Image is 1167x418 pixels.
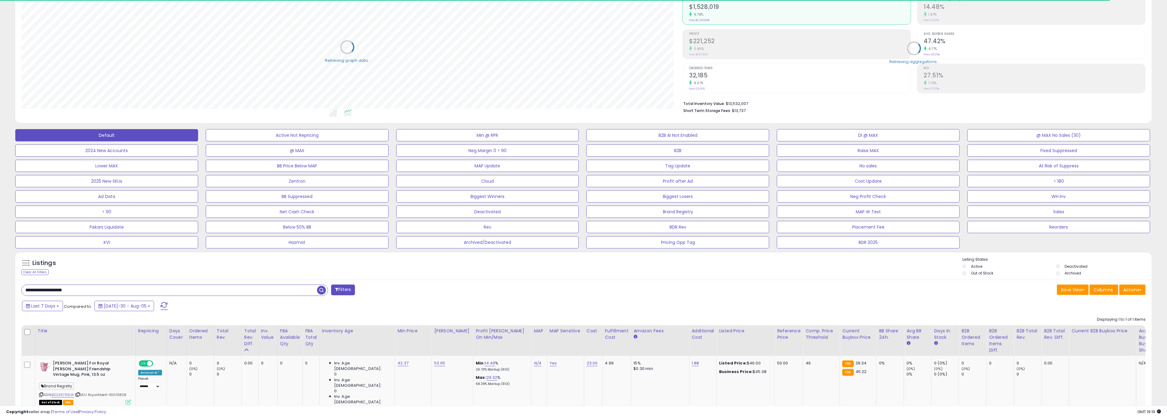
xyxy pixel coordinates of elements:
[1139,328,1161,353] div: Avg. Business Buybox Share
[692,360,699,366] a: 1.88
[39,400,62,405] span: All listings that are currently out of stock and unavailable for purchase on Amazon
[94,301,154,311] button: [DATE]-30 - Aug-05
[1139,360,1159,366] div: N/A
[1044,360,1064,366] div: 0.00
[32,259,56,267] h5: Listings
[334,388,337,394] span: 0
[476,382,526,386] p: 68.39% Markup (ROI)
[15,129,198,141] button: Default
[334,360,390,371] span: Inv. Age [DEMOGRAPHIC_DATA]:
[280,328,300,347] div: FBA Available Qty
[1017,371,1041,377] div: 0
[15,221,198,233] button: Fiskars Liquidate
[842,369,854,376] small: FBA
[244,360,254,366] div: 0.00
[280,360,298,366] div: 0
[534,328,544,334] div: MAP
[842,328,874,341] div: Current Buybox Price
[971,271,993,276] label: Out of Stock
[989,328,1011,353] div: B2B Ordered Items Diff.
[907,371,931,377] div: 0%
[138,370,162,375] div: Amazon AI *
[138,328,164,334] div: Repricing
[967,144,1150,157] button: Fixed Suppressed
[907,366,915,371] small: (0%)
[217,371,242,377] div: 0
[15,236,198,248] button: KVI
[634,328,687,334] div: Amazon Fees
[38,328,133,334] div: Title
[967,206,1150,218] button: Sales
[39,383,74,390] span: Brand Registry
[1044,328,1066,341] div: B2B Total Rev. Diff.
[777,160,960,172] button: No sales
[806,328,837,341] div: Comp. Price Threshold
[206,221,389,233] button: Below 50% BB
[169,360,182,366] div: N/A
[397,360,408,366] a: 42.37
[15,160,198,172] button: Lower MAX
[21,269,49,275] div: Clear All Filters
[719,328,772,334] div: Listed Price
[1119,285,1146,295] button: Actions
[473,325,531,356] th: The percentage added to the cost of goods (COGS) that forms the calculator for Min & Max prices.
[22,301,63,311] button: Last 7 Days
[777,129,960,141] button: DI @ MAX
[485,360,495,366] a: 14.49
[907,341,910,346] small: Avg BB Share.
[934,371,959,377] div: 0 (0%)
[104,303,146,309] span: [DATE]-30 - Aug-05
[777,144,960,157] button: Raise MAX
[634,334,637,340] small: Amazon Fees.
[15,144,198,157] button: 2024 New Accounts
[1097,317,1146,323] div: Displaying 1 to 1 of 1 items
[139,361,147,366] span: ON
[634,366,685,371] div: $0.30 min
[967,160,1150,172] button: At Risk of Suppress
[586,190,769,203] button: Biggest Losers
[52,409,78,415] a: Terms of Use
[206,206,389,218] button: Net Cash Check
[967,221,1150,233] button: Reorders
[476,328,529,341] div: Profit [PERSON_NAME] on Min/Max
[15,206,198,218] button: > 90
[934,341,938,346] small: Days In Stock.
[586,236,769,248] button: Pricing Opp Tag
[777,175,960,187] button: Cost Update
[879,360,899,366] div: 0%
[1017,328,1039,341] div: B2B Total Rev.
[586,175,769,187] button: Profit after Ad
[855,360,867,366] span: 39.34
[547,325,584,356] th: CSV column name: cust_attr_5_MAP Sensitive
[53,360,127,379] b: [PERSON_NAME] For Royal [PERSON_NAME] Friendship Vintage Mug, Pink, 13.5 oz
[15,190,198,203] button: Ad Data
[206,190,389,203] button: BB Suppressed
[550,328,582,334] div: MAP Sensitive
[1137,409,1161,415] span: 2025-08-13 19:19 GMT
[476,360,526,372] div: %
[907,360,931,366] div: 0%
[396,160,579,172] button: MAP Update
[75,392,127,397] span: | SKU: RoyalAlbert-40001828
[63,400,73,405] span: FBA
[719,360,747,366] b: Listed Price:
[322,328,392,334] div: Inventory Age
[6,409,106,415] div: seller snap | |
[719,369,753,375] b: Business Price:
[79,409,106,415] a: Privacy Policy
[605,360,626,366] div: 4.99
[305,328,317,347] div: FBA Total Qty
[889,59,939,64] div: Retrieving aggregations..
[39,360,51,373] img: 41e+PVvP35L._SL40_.jpg
[586,129,769,141] button: B2B AI Not Enabled
[777,328,800,341] div: Reference Price
[962,366,970,371] small: (0%)
[396,129,579,141] button: Min @ RPR
[206,236,389,248] button: Hazmat
[325,58,370,63] div: Retrieving graph data..
[217,366,225,371] small: (0%)
[777,236,960,248] button: BDR 2025
[934,366,943,371] small: (0%)
[962,257,1152,263] p: Listing States:
[396,190,579,203] button: Biggest Winners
